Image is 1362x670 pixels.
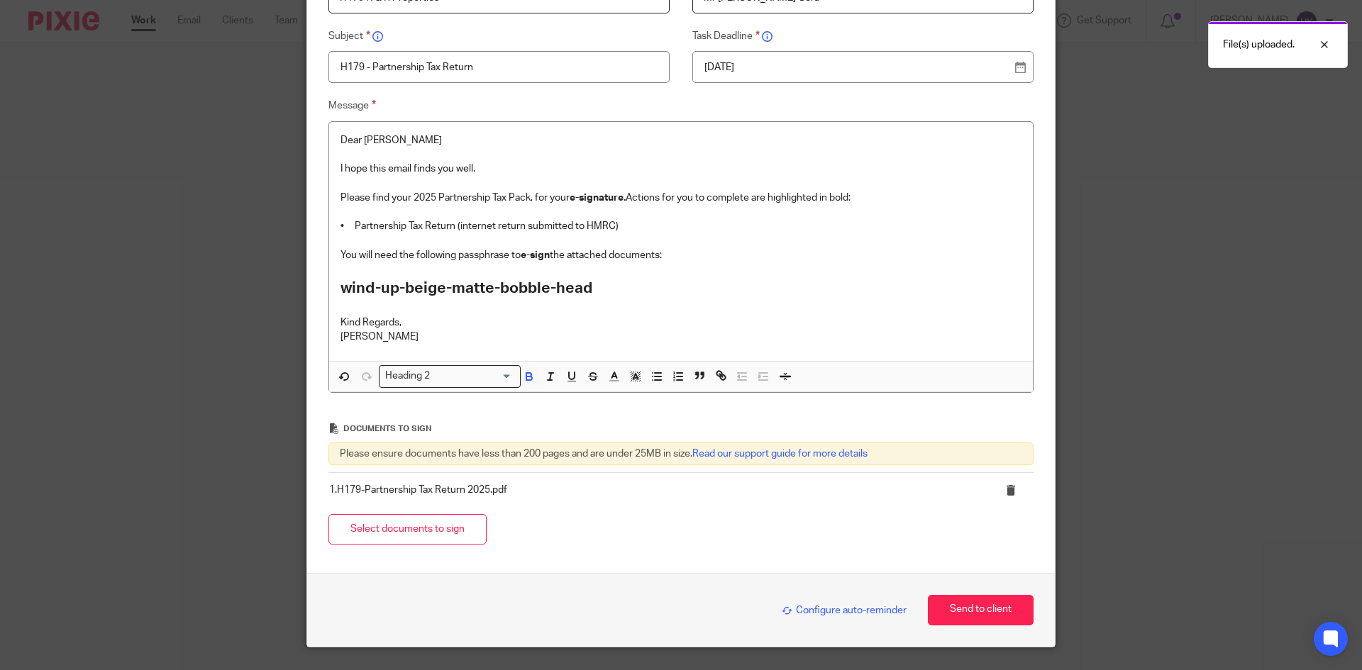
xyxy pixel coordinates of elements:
a: Read our support guide for more details [692,449,868,459]
span: Subject [328,31,370,41]
button: Select documents to sign [328,514,487,545]
p: File(s) uploaded. [1223,38,1295,52]
p: Dear [PERSON_NAME] [340,133,1021,147]
span: Heading 2 [382,369,433,384]
label: Message [328,97,1034,114]
span: Documents to sign [343,425,431,432]
input: Insert subject [328,51,670,83]
span: Configure auto-reminder [782,605,907,615]
p: Kind Regards, [340,316,1021,330]
div: Search for option [379,365,521,387]
p: I hope this email finds you well. [340,162,1021,176]
div: Please ensure documents have less than 200 pages and are under 25MB in size. [328,442,1034,465]
p: You will need the following passphrase to the attached documents: [340,248,1021,262]
p: Please find your 2025 Partnership Tax Pack, for your Actions for you to complete are highlighted ... [340,191,1021,205]
p: 1.H179-Partnership Tax Return 2025.pdf [329,483,974,497]
strong: e-signature. [570,193,626,203]
p: • Partnership Tax Return (internet return submitted to HMRC) [340,219,1021,233]
input: Search for option [435,369,512,384]
strong: wind-up-beige-matte-bobble-head [340,281,592,296]
button: Send to client [928,595,1034,625]
strong: e-sign [521,250,550,260]
p: [PERSON_NAME] [340,330,1021,344]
